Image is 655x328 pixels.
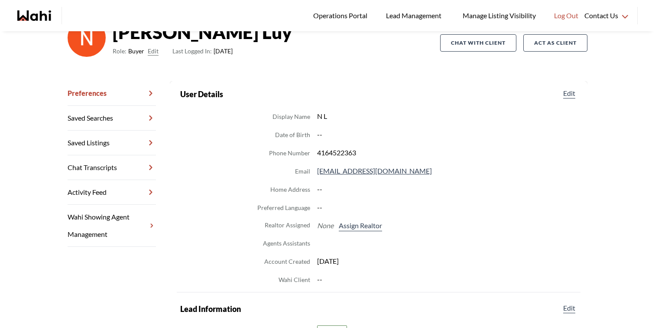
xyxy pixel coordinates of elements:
[317,147,577,158] dd: 4164522363
[68,155,156,180] a: Chat Transcripts
[263,238,310,249] dt: Agents Assistants
[317,184,577,195] dd: --
[180,88,223,100] h2: User Details
[317,202,577,213] dd: --
[317,129,577,140] dd: --
[68,81,156,106] a: Preferences
[440,34,516,52] button: Chat with client
[561,88,577,98] button: Edit
[113,46,126,56] span: Role:
[317,111,577,122] dd: N L
[561,303,577,313] button: Edit
[279,275,310,285] dt: Wahi Client
[68,106,156,131] a: Saved Searches
[386,10,444,21] span: Lead Management
[68,19,106,57] img: ACg8ocIuLoLpUa9f406BykOmh9LVGhqWesPtDcajcum1rrnnfcMkfw=s96-c
[275,130,310,140] dt: Date of Birth
[180,303,241,315] h2: Lead Information
[68,180,156,205] a: Activity Feed
[460,10,538,21] span: Manage Listing Visibility
[554,10,578,21] span: Log Out
[264,256,310,267] dt: Account Created
[148,46,159,56] button: Edit
[523,34,587,52] button: Act as Client
[68,205,156,247] a: Wahi Showing Agent Management
[270,184,310,195] dt: Home Address
[313,10,370,21] span: Operations Portal
[68,131,156,155] a: Saved Listings
[17,10,51,21] a: Wahi homepage
[269,148,310,158] dt: Phone Number
[317,165,577,177] dd: [EMAIL_ADDRESS][DOMAIN_NAME]
[265,220,310,231] dt: Realtor Assigned
[337,220,384,231] button: Assign Realtor
[113,19,292,45] strong: [PERSON_NAME] Luy
[295,166,310,177] dt: Email
[172,46,233,56] span: [DATE]
[317,220,334,231] span: None
[257,203,310,213] dt: Preferred Language
[317,274,577,285] dd: --
[317,256,577,267] dd: [DATE]
[272,112,310,122] dt: Display Name
[128,46,144,56] span: Buyer
[172,47,212,55] span: Last Logged In:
